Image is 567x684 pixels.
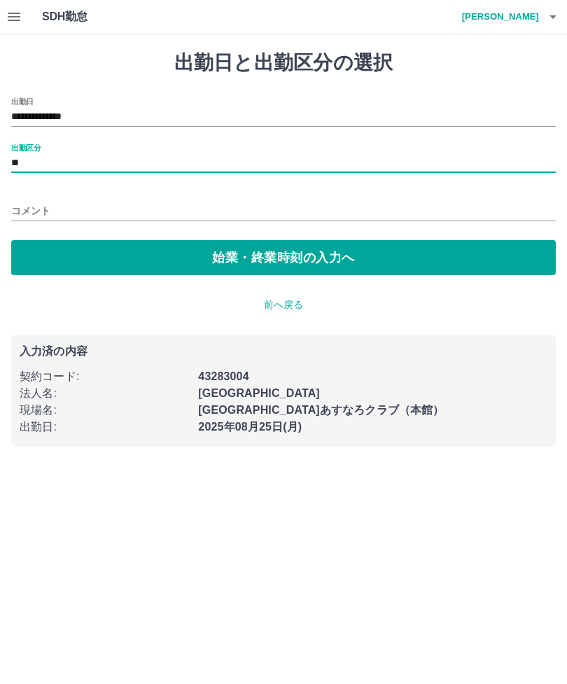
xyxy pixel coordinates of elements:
p: 出勤日 : [20,419,190,435]
b: 2025年08月25日(月) [198,421,302,433]
b: [GEOGRAPHIC_DATA]あすなろクラブ（本館） [198,404,444,416]
b: [GEOGRAPHIC_DATA] [198,387,320,399]
p: 前へ戻る [11,298,556,312]
p: 入力済の内容 [20,346,547,357]
label: 出勤区分 [11,142,41,153]
b: 43283004 [198,370,248,382]
p: 法人名 : [20,385,190,402]
button: 始業・終業時刻の入力へ [11,240,556,275]
p: 契約コード : [20,368,190,385]
p: 現場名 : [20,402,190,419]
label: 出勤日 [11,96,34,106]
h1: 出勤日と出勤区分の選択 [11,51,556,75]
